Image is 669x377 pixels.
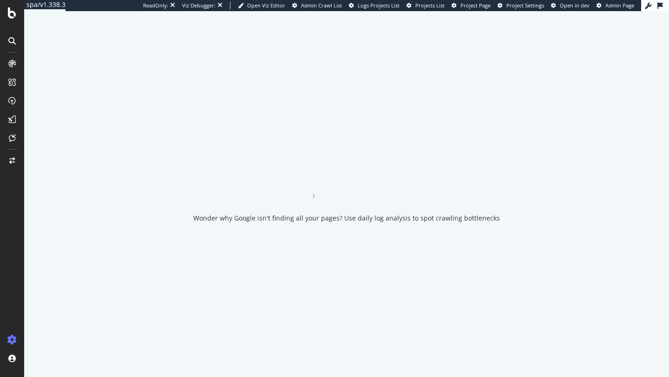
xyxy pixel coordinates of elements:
span: Admin Page [605,2,634,9]
span: Open Viz Editor [247,2,285,9]
a: Projects List [407,2,445,9]
div: Viz Debugger: [182,2,216,9]
a: Open Viz Editor [238,2,285,9]
a: Admin Page [597,2,634,9]
span: Logs Projects List [358,2,400,9]
a: Open in dev [551,2,590,9]
span: Project Page [460,2,491,9]
span: Admin Crawl List [301,2,342,9]
span: Open in dev [560,2,590,9]
a: Logs Projects List [349,2,400,9]
div: animation [313,165,380,199]
a: Project Page [452,2,491,9]
a: Project Settings [498,2,544,9]
div: Wonder why Google isn't finding all your pages? Use daily log analysis to spot crawling bottlenecks [193,214,500,223]
a: Admin Crawl List [292,2,342,9]
span: Projects List [415,2,445,9]
span: Project Settings [506,2,544,9]
div: ReadOnly: [143,2,168,9]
